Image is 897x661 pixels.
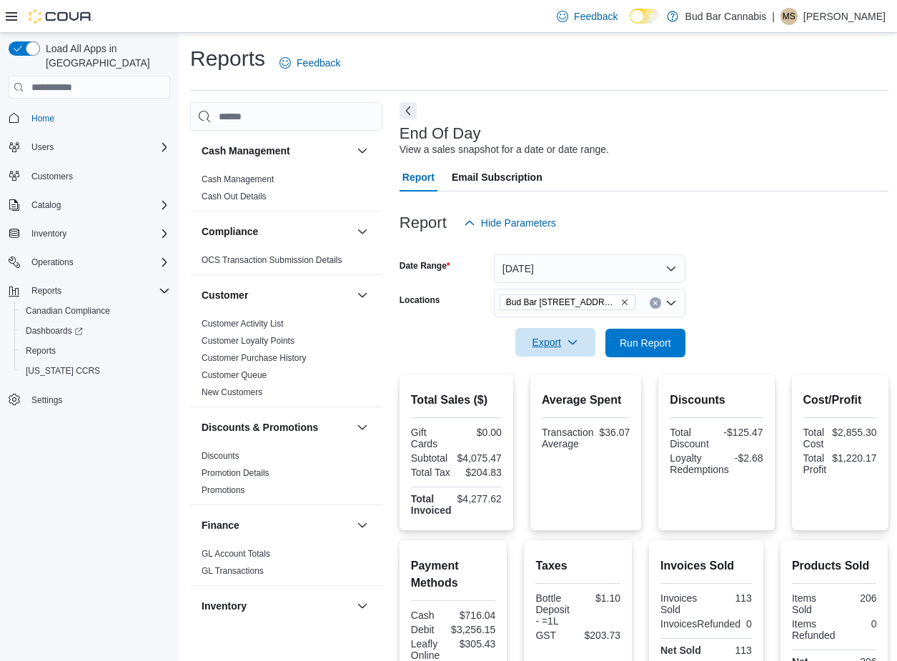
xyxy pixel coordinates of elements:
div: Debit [411,624,445,635]
button: Home [3,107,176,128]
button: Inventory [26,225,72,242]
h2: Invoices Sold [660,557,752,575]
a: [US_STATE] CCRS [20,362,106,379]
div: Items Refunded [792,618,836,641]
a: Settings [26,392,68,409]
span: Operations [26,254,170,271]
div: Customer [190,315,382,407]
span: Email Subscription [452,163,542,192]
a: Dashboards [20,322,89,339]
h2: Taxes [535,557,620,575]
div: Total Cost [803,427,827,449]
button: Canadian Compliance [14,301,176,321]
button: Cash Management [202,144,351,158]
a: Customers [26,168,79,185]
button: Customers [3,166,176,187]
span: Users [26,139,170,156]
div: GST [535,630,575,641]
a: Reports [20,342,61,359]
span: Inventory [31,228,66,239]
div: Bottle Deposit - =1L [535,592,575,627]
a: Customer Loyalty Points [202,336,294,346]
span: Bud Bar 14 ST NW [500,294,635,310]
h3: End Of Day [400,125,481,142]
button: Inventory [354,597,371,615]
span: Promotions [202,484,245,496]
div: Gift Cards [411,427,454,449]
strong: Net Sold [660,645,701,656]
span: Customers [26,167,170,185]
div: $0.00 [459,427,502,438]
h3: Discounts & Promotions [202,420,318,434]
a: Customer Purchase History [202,353,307,363]
span: Run Report [620,336,671,350]
span: Catalog [26,197,170,214]
span: Reports [31,285,61,297]
h3: Cash Management [202,144,290,158]
div: Total Profit [803,452,827,475]
span: Customer Loyalty Points [202,335,294,347]
a: Canadian Compliance [20,302,116,319]
div: -$2.68 [735,452,763,464]
button: Discounts & Promotions [202,420,351,434]
div: Transaction Average [542,427,594,449]
div: Finance [190,545,382,585]
div: Items Sold [792,592,831,615]
span: Customers [31,171,73,182]
a: Feedback [551,2,623,31]
button: Catalog [26,197,66,214]
div: $716.04 [456,610,495,621]
label: Locations [400,294,440,306]
span: Home [31,113,54,124]
div: -$125.47 [719,427,763,438]
p: Bud Bar Cannabis [685,8,767,25]
h2: Discounts [670,392,763,409]
div: $1,220.17 [832,452,876,464]
button: Reports [26,282,67,299]
img: Cova [29,9,93,24]
a: Discounts [202,451,239,461]
span: New Customers [202,387,262,398]
span: Canadian Compliance [20,302,170,319]
span: Feedback [574,9,618,24]
div: InvoicesRefunded [660,618,740,630]
span: Home [26,109,170,126]
span: Feedback [297,56,340,70]
div: $4,075.47 [457,452,502,464]
a: GL Transactions [202,566,264,576]
strong: Total Invoiced [411,493,452,516]
span: Dashboards [20,322,170,339]
p: | [772,8,775,25]
a: New Customers [202,387,262,397]
span: OCS Transaction Submission Details [202,254,342,266]
button: Operations [3,252,176,272]
button: Compliance [354,223,371,240]
span: Report [402,163,435,192]
div: 113 [709,592,752,604]
span: GL Account Totals [202,548,270,560]
span: Discounts [202,450,239,462]
h2: Payment Methods [411,557,496,592]
span: Settings [26,391,170,409]
span: Reports [20,342,170,359]
div: $2,855.30 [832,427,876,438]
div: $36.07 [600,427,630,438]
div: Total Tax [411,467,454,478]
h3: Report [400,214,447,232]
div: Invoices Sold [660,592,703,615]
a: Feedback [274,49,346,77]
div: 0 [746,618,752,630]
h3: Customer [202,288,248,302]
span: Reports [26,282,170,299]
a: Customer Activity List [202,319,284,329]
button: [DATE] [494,254,685,283]
div: 0 [841,618,877,630]
button: Inventory [3,224,176,244]
button: Settings [3,389,176,410]
span: Customer Activity List [202,318,284,329]
label: Date Range [400,260,450,272]
div: Discounts & Promotions [190,447,382,505]
div: Matt S [780,8,798,25]
span: Inventory [26,225,170,242]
